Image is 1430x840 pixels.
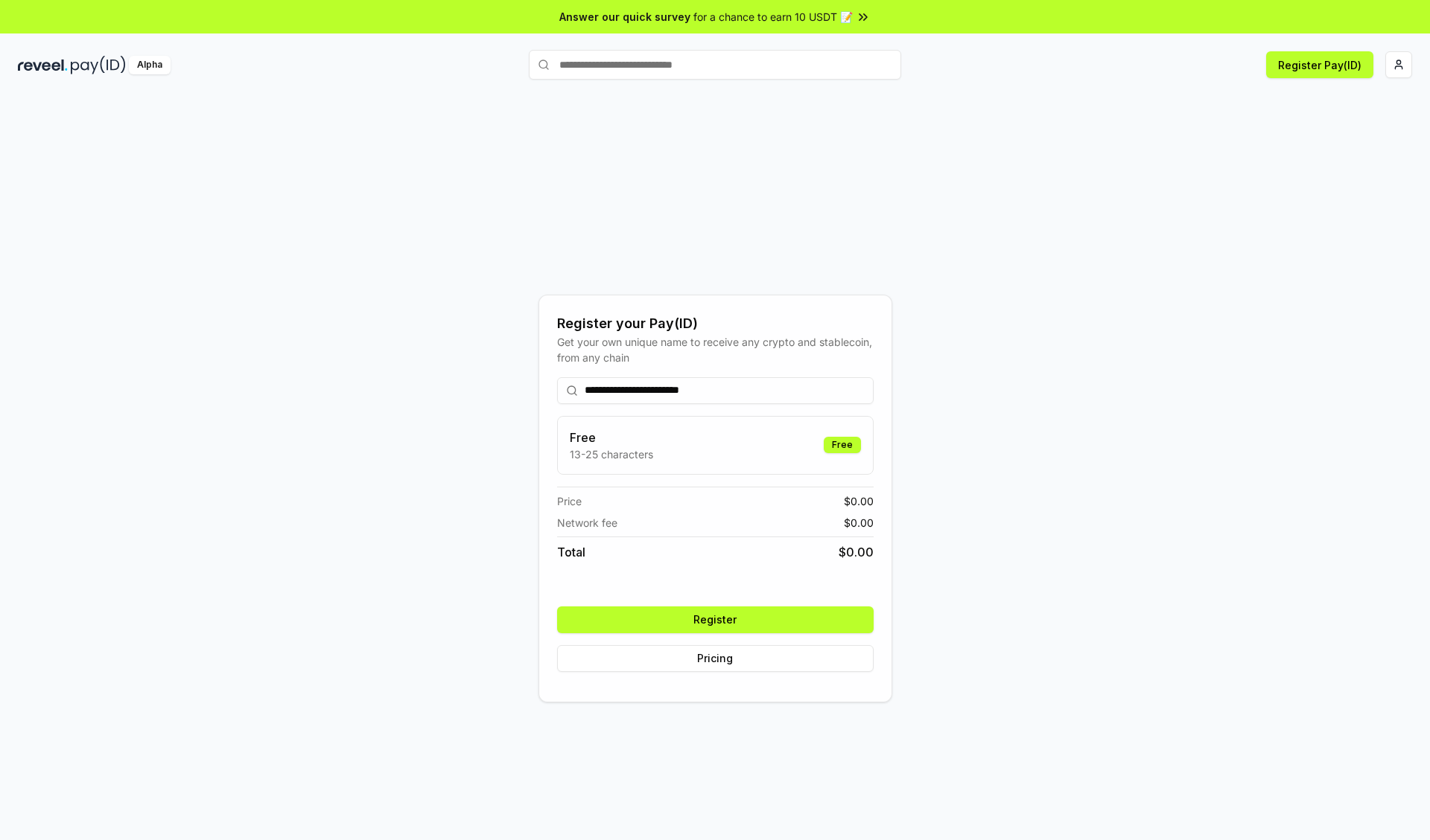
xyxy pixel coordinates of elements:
[559,9,690,25] span: Answer our quick survey
[844,493,874,509] span: $ 0.00
[557,493,582,509] span: Price
[570,429,653,446] h3: Free
[557,543,585,561] span: Total
[839,543,874,561] span: $ 0.00
[557,334,874,365] div: Get your own unique name to receive any crypto and stablecoin, from any chain
[557,313,874,334] div: Register your Pay(ID)
[129,56,171,74] div: Alpha
[71,56,126,74] img: pay_id
[18,56,68,74] img: reveel_dark
[557,515,617,530] span: Network fee
[844,515,874,530] span: $ 0.00
[693,9,853,25] span: for a chance to earn 10 USDT 📝
[570,446,653,462] p: 13-25 characters
[557,606,874,633] button: Register
[1266,51,1373,78] button: Register Pay(ID)
[824,437,861,453] div: Free
[557,645,874,672] button: Pricing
